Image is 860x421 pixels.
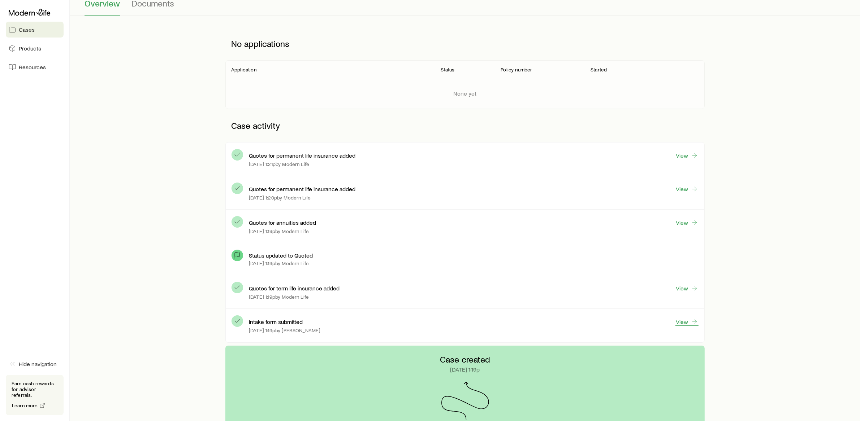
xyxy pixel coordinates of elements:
div: Earn cash rewards for advisor referrals.Learn more [6,375,64,415]
p: Started [591,67,607,73]
span: Resources [19,63,46,71]
a: View [675,152,699,159]
p: Application [231,67,256,73]
span: Learn more [12,403,38,408]
p: No applications [225,33,705,54]
p: [DATE] 1:19p [450,366,480,373]
p: Quotes for permanent life insurance added [249,152,355,159]
a: View [675,284,699,292]
p: Intake form submitted [249,318,303,325]
p: Quotes for permanent life insurance added [249,185,355,193]
p: Status updated to Quoted [249,252,313,259]
p: [DATE] 1:19p by [PERSON_NAME] [249,328,320,333]
p: Status [441,67,455,73]
a: View [675,219,699,227]
p: Case activity [225,115,705,136]
p: [DATE] 1:21p by Modern Life [249,161,309,167]
p: [DATE] 1:19p by Modern Life [249,260,309,266]
p: [DATE] 1:20p by Modern Life [249,195,311,201]
p: Earn cash rewards for advisor referrals. [12,381,58,398]
p: Quotes for annuities added [249,219,316,226]
span: Products [19,45,41,52]
a: View [675,185,699,193]
a: Cases [6,22,64,38]
p: Policy number [501,67,532,73]
p: [DATE] 1:19p by Modern Life [249,228,309,234]
p: Quotes for term life insurance added [249,285,340,292]
span: Hide navigation [19,360,57,368]
a: Products [6,40,64,56]
a: View [675,318,699,326]
p: None yet [454,90,477,97]
p: [DATE] 1:19p by Modern Life [249,294,309,300]
button: Hide navigation [6,356,64,372]
p: Case created [440,354,490,364]
a: Resources [6,59,64,75]
span: Cases [19,26,35,33]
